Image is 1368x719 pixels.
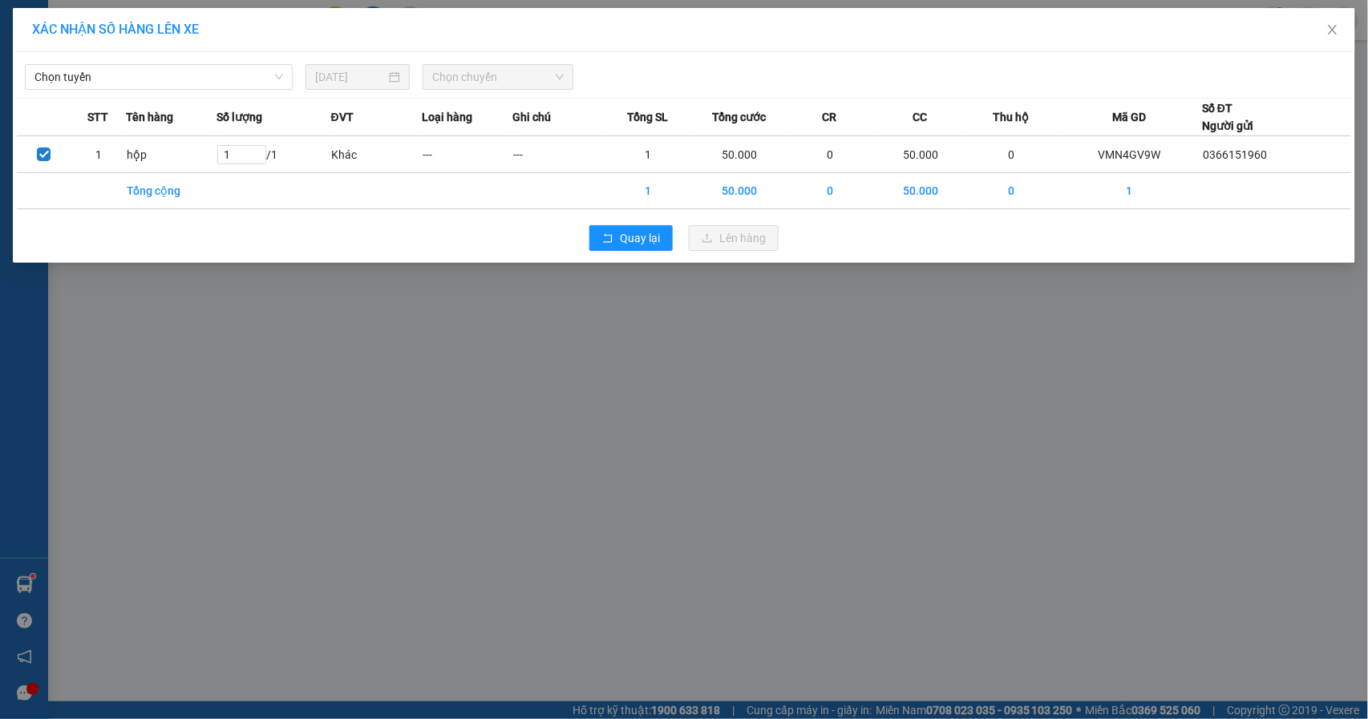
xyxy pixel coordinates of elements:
[966,136,1057,173] td: 0
[1112,108,1146,126] span: Mã GD
[694,173,784,209] td: 50.000
[315,68,386,86] input: 15/08/2025
[1202,99,1253,135] div: Số ĐT Người gửi
[331,136,422,173] td: Khác
[1310,8,1355,53] button: Close
[87,108,108,126] span: STT
[422,136,512,173] td: ---
[823,108,837,126] span: CR
[9,13,89,93] img: logo.jpg
[126,173,217,209] td: Tổng cộng
[32,22,199,37] span: XÁC NHẬN SỐ HÀNG LÊN XE
[994,108,1030,126] span: Thu hộ
[432,65,564,89] span: Chọn chuyến
[694,136,784,173] td: 50.000
[620,229,660,247] span: Quay lại
[126,136,217,173] td: hộp
[97,38,196,64] b: Sao Việt
[512,136,603,173] td: ---
[876,173,966,209] td: 50.000
[1326,23,1339,36] span: close
[589,225,673,251] button: rollbackQuay lại
[1057,136,1202,173] td: VMN4GV9W
[785,173,876,209] td: 0
[966,173,1057,209] td: 0
[1203,148,1267,161] span: 0366151960
[603,136,694,173] td: 1
[712,108,766,126] span: Tổng cước
[512,108,551,126] span: Ghi chú
[628,108,669,126] span: Tổng SL
[785,136,876,173] td: 0
[422,108,472,126] span: Loại hàng
[602,232,613,245] span: rollback
[217,136,331,173] td: / 1
[331,108,354,126] span: ĐVT
[217,108,262,126] span: Số lượng
[1057,173,1202,209] td: 1
[84,93,387,194] h2: VP Nhận: VP 7 [PERSON_NAME]
[689,225,779,251] button: uploadLên hàng
[9,93,129,119] h2: VMN4GV9W
[913,108,928,126] span: CC
[71,136,126,173] td: 1
[214,13,387,39] b: [DOMAIN_NAME]
[603,173,694,209] td: 1
[126,108,173,126] span: Tên hàng
[876,136,966,173] td: 50.000
[34,65,283,89] span: Chọn tuyến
